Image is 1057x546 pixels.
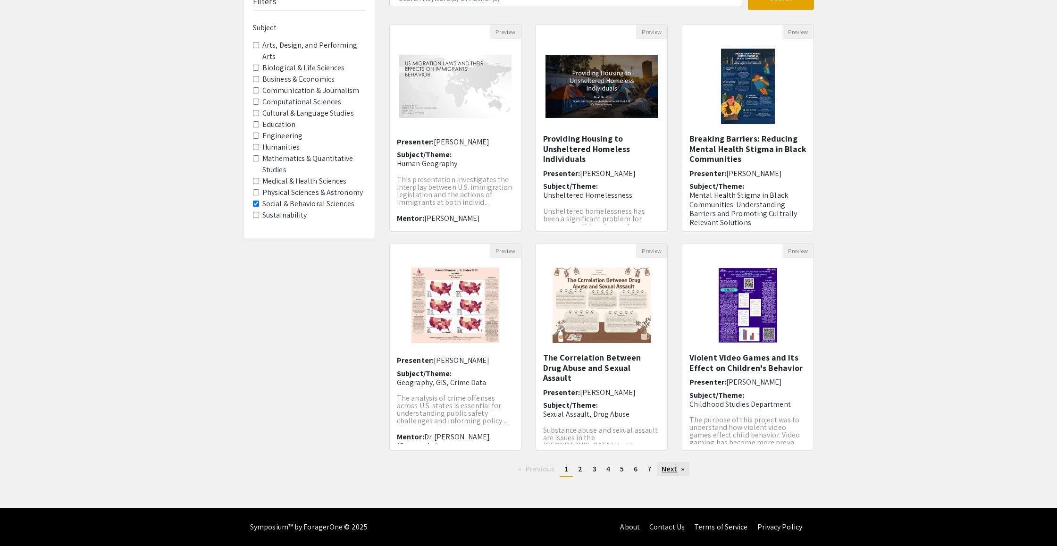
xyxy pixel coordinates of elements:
span: Mentor: [397,432,424,442]
p: The analysis of crime offenses across U.S. states is essential for understanding public safety ch... [397,395,514,425]
span: [PERSON_NAME] [424,213,480,223]
span: 7 [647,464,652,474]
h6: Subject [253,23,365,32]
span: Subject/Theme: [689,181,744,191]
label: Humanities [262,142,300,153]
div: Open Presentation <p><span style="color: rgb(42, 42, 42);">Us Migration Laws and Their Effects on... [389,24,521,232]
button: Preview [782,25,814,39]
button: Preview [490,25,521,39]
h6: Presenter: [689,378,806,386]
span: Mentor: [397,213,424,223]
p: Human Geography [397,159,514,168]
span: 4 [606,464,610,474]
span: Previous [526,464,555,474]
span: [PERSON_NAME] [434,137,489,147]
label: Cultural & Language Studies [262,108,354,119]
span: Subject/Theme: [543,400,598,410]
label: Engineering [262,130,302,142]
button: Preview [636,244,667,258]
p: This presentation investigates the interplay between U.S. immigration legislation and the actions... [397,176,514,206]
div: Open Presentation <p>The Correlation Between Drug Abuse and Sexual Assault </p> [536,243,668,451]
img: <p><span style="color: rgb(42, 42, 42);">Us Migration Laws and Their Effects on Immigrants' Behav... [390,45,521,127]
img: <p><em>Crime Offenses: U. S. States 2023</em></p> [402,258,509,353]
label: Medical & Health Sciences [262,176,347,187]
label: Business & Economics [262,74,335,85]
button: Preview [782,244,814,258]
p: The purpose of this project was to understand how violent video games effect child behavior. Vide... [689,416,806,446]
p: Geography, GIS, Crime Data [397,378,514,387]
label: Sustainability [262,210,307,221]
span: Subject/Theme: [543,181,598,191]
label: Arts, Design, and Performing Arts [262,40,365,62]
span: Subject/Theme: [397,369,452,378]
a: Terms of Service [694,522,748,532]
iframe: Chat [7,504,40,539]
p: Sexual Assault, Drug Abuse [543,410,660,419]
h5: Providing Housing to Unsheltered Homeless Individuals [543,134,660,164]
span: [PERSON_NAME] [434,355,489,365]
label: Mathematics & Quantitative Studies [262,153,365,176]
div: Open Presentation <p>Breaking Barriers: Reducing Mental Health Stigma in Black Communities </p> [682,24,814,232]
p: Unsheltered homelessness has been a significant problem for many years. It is unknown how providi... [543,208,660,245]
a: About [620,522,640,532]
h6: Presenter: [397,356,514,365]
span: [PERSON_NAME] [580,387,636,397]
h5: Breaking Barriers: Reducing Mental Health Stigma in Black Communities [689,134,806,164]
div: Symposium™ by ForagerOne © 2025 [250,508,368,546]
label: Education [262,119,295,130]
span: Subject/Theme: [397,150,452,160]
label: Biological & Life Sciences [262,62,345,74]
p: Childhood Studies Department [689,400,806,409]
img: <p>The Correlation Between Drug Abuse and Sexual Assault </p> [543,258,660,353]
span: [PERSON_NAME] [726,168,782,178]
a: Privacy Policy [757,522,802,532]
h6: Presenter: [689,169,806,178]
label: Physical Sciences & Astronomy [262,187,363,198]
span: Substance abuse and sexual assault are issues in the [GEOGRAPHIC_DATA] that have largely increa... [543,425,658,458]
button: Preview [636,25,667,39]
span: [PERSON_NAME] [580,168,636,178]
span: 3 [593,464,596,474]
ul: Pagination [389,462,814,477]
img: <p>Violent Video Games and its Effect on Children's Behavior </p> [709,258,787,353]
img: <p>Providing Housing to Unsheltered Homeless Individuals</p> [536,45,667,127]
span: [PERSON_NAME] [726,377,782,387]
div: Open Presentation <p><em>Crime Offenses: U. S. States 2023</em></p> [389,243,521,451]
h6: Presenter: [543,388,660,397]
div: Open Presentation <p>Providing Housing to Unsheltered Homeless Individuals</p> [536,24,668,232]
p: Mental Health Stigma in Black Communities: Understanding Barriers and Promoting Cultrally Relevan... [689,191,806,227]
label: Social & Behavioral Sciences [262,198,354,210]
span: Subject/Theme: [689,390,744,400]
span: 5 [620,464,624,474]
h5: Violent Video Games and its Effect on Children's Behavior [689,353,806,373]
span: Dr. [PERSON_NAME] (Geography) [397,432,490,451]
label: Computational Sciences [262,96,341,108]
span: 1 [564,464,568,474]
h6: Presenter: [397,137,514,146]
button: Preview [490,244,521,258]
p: Unsheltered Homelessness [543,191,660,200]
img: <p>Breaking Barriers: Reducing Mental Health Stigma in Black Communities </p> [709,39,787,134]
h6: Presenter: [543,169,660,178]
a: Next page [657,462,689,476]
a: Contact Us [649,522,685,532]
span: 2 [578,464,582,474]
h5: The Correlation Between Drug Abuse and Sexual Assault [543,353,660,383]
div: Open Presentation <p>Violent Video Games and its Effect on Children's Behavior </p> [682,243,814,451]
label: Communication & Journalism [262,85,360,96]
span: 6 [634,464,638,474]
